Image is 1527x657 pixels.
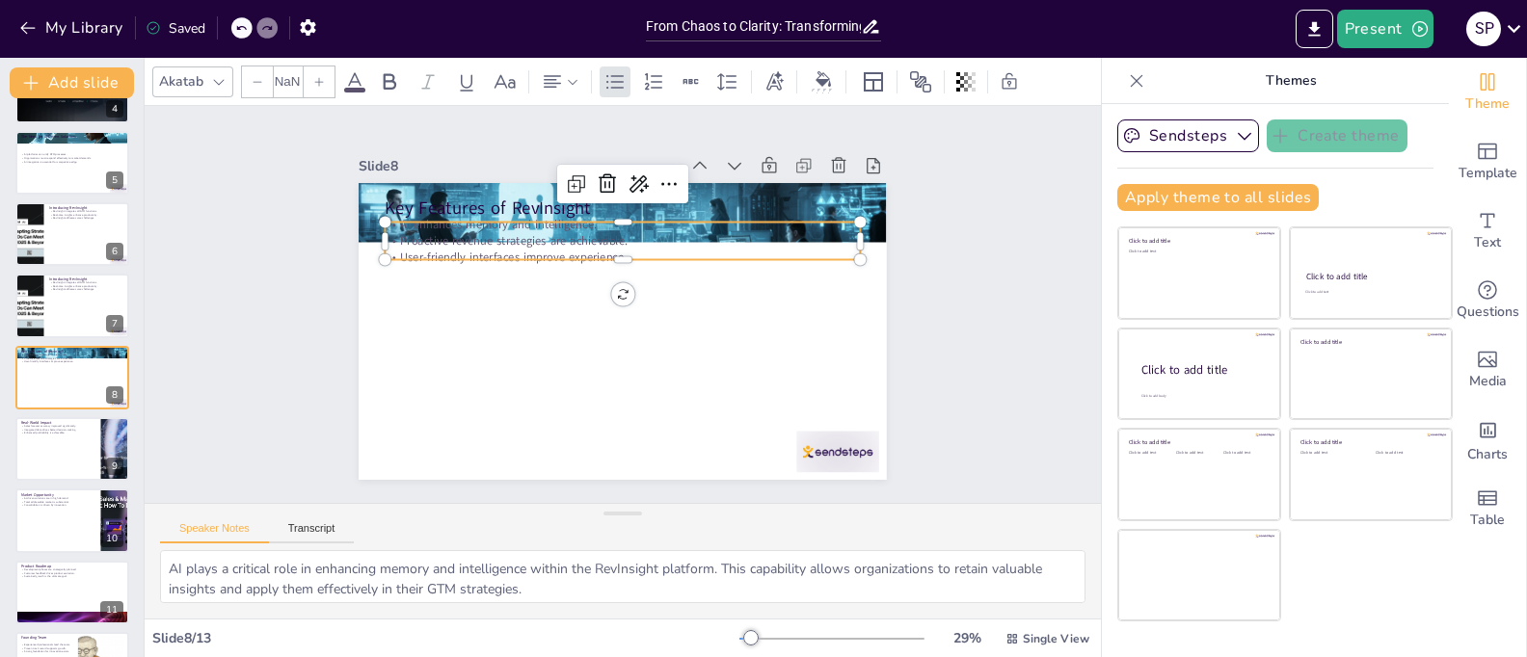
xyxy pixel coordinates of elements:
[1129,451,1172,456] div: Click to add text
[21,644,72,647] p: Experienced professionals lead the team.
[1449,127,1526,197] div: Add ready made slides
[106,243,123,260] div: 6
[21,499,95,503] p: Total addressable market is substantial.
[1449,58,1526,127] div: Change the overall theme
[21,348,123,354] p: Key Features of RevInsight
[944,629,990,647] div: 29 %
[1141,362,1265,379] div: Click to add title
[146,19,205,38] div: Saved
[49,213,123,217] p: Real-time insights enhance productivity.
[809,71,838,92] div: Background color
[386,216,861,232] p: AI enhances memory and intelligence.
[1376,451,1436,456] div: Click to add text
[21,646,72,650] p: Proven track record supports growth.
[386,250,861,266] p: User-friendly interfaces improve experience.
[760,66,789,97] div: Text effects
[15,346,129,409] div: 8
[1467,444,1508,465] span: Charts
[21,356,123,360] p: Proactive revenue strategies are achievable.
[155,68,207,94] div: Akatab
[646,13,861,40] input: Insert title
[1129,438,1267,446] div: Click to add title
[49,205,123,211] p: Introducing RevInsight
[15,561,129,624] div: 11
[21,160,123,164] p: AI integration is essential for competitive edge.
[21,428,95,432] p: Integrated data drives better decision-making.
[106,458,123,475] div: 9
[15,274,129,337] div: 7
[386,233,861,250] p: Proactive revenue strategies are achievable.
[1267,119,1407,152] button: Create theme
[269,522,355,543] button: Transcript
[21,503,95,507] p: Consolidation is driven by innovation.
[1449,405,1526,474] div: Add charts and graphs
[21,359,123,363] p: User-friendly interfaces improve experience.
[21,650,72,654] p: Strong foundation for innovation exists.
[21,491,95,497] p: Market Opportunity
[21,420,95,426] p: Real-World Impact
[1470,510,1505,531] span: Table
[1306,271,1434,282] div: Click to add title
[1305,290,1433,295] div: Click to add text
[1300,438,1438,446] div: Click to add title
[21,564,123,569] p: Product Roadmap
[106,171,123,189] div: 5
[1459,163,1517,184] span: Template
[1176,451,1219,456] div: Click to add text
[160,522,269,543] button: Speaker Notes
[1337,10,1433,48] button: Present
[1117,184,1319,211] button: Apply theme to all slides
[100,601,123,618] div: 11
[1023,631,1089,646] span: Single View
[14,13,131,43] button: My Library
[21,567,123,571] p: Development phases are strategically planned.
[1129,250,1267,254] div: Click to add text
[15,131,129,195] div: 5
[1465,93,1510,115] span: Theme
[49,284,123,288] p: Real-time insights enhance productivity.
[1449,266,1526,335] div: Get real-time input from your audience
[15,202,129,266] div: 6
[10,67,134,98] button: Add slide
[160,550,1085,603] textarea: AI plays a critical role in enhancing memory and intelligence within the RevInsight platform. Thi...
[21,496,95,500] p: AI-driven solutions are in high demand.
[106,100,123,118] div: 4
[1449,197,1526,266] div: Add text boxes
[909,70,932,93] span: Position
[386,196,861,221] p: Key Features of RevInsight
[21,575,123,579] p: Sustained growth is the ultimate goal.
[1152,58,1430,104] p: Themes
[106,386,123,404] div: 8
[1141,394,1263,399] div: Click to add body
[1296,10,1333,48] button: Export to PowerPoint
[21,432,95,435] p: Enhanced profitability is achievable.
[100,530,123,547] div: 10
[21,156,123,160] p: Organizations must respond effectively to market demands.
[21,635,72,641] p: Founding Team
[1466,12,1501,46] div: S P
[49,209,123,213] p: RevInsight integrates all GTM functions.
[21,152,123,156] p: AI platforms can unify GTM processes.
[1223,451,1267,456] div: Click to add text
[15,488,129,552] div: 10
[49,288,123,292] p: RevInsight addresses core challenges.
[21,571,123,575] p: Customer feedback drives product evolution.
[359,157,679,175] div: Slide 8
[1449,474,1526,543] div: Add a table
[21,353,123,356] p: AI enhances memory and intelligence.
[858,66,889,97] div: Layout
[21,133,123,139] p: The Need for AI-Driven Solutions
[49,217,123,221] p: RevInsight addresses core challenges.
[1474,232,1501,253] span: Text
[1117,119,1259,152] button: Sendsteps
[15,417,129,481] div: 9
[1466,10,1501,48] button: S P
[49,276,123,282] p: Introducing RevInsight
[1469,371,1507,392] span: Media
[1457,302,1519,323] span: Questions
[152,629,739,647] div: Slide 8 / 13
[1449,335,1526,405] div: Add images, graphics, shapes or video
[21,424,95,428] p: Sales forecast accuracy improved significantly.
[1300,451,1361,456] div: Click to add text
[1129,237,1267,245] div: Click to add title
